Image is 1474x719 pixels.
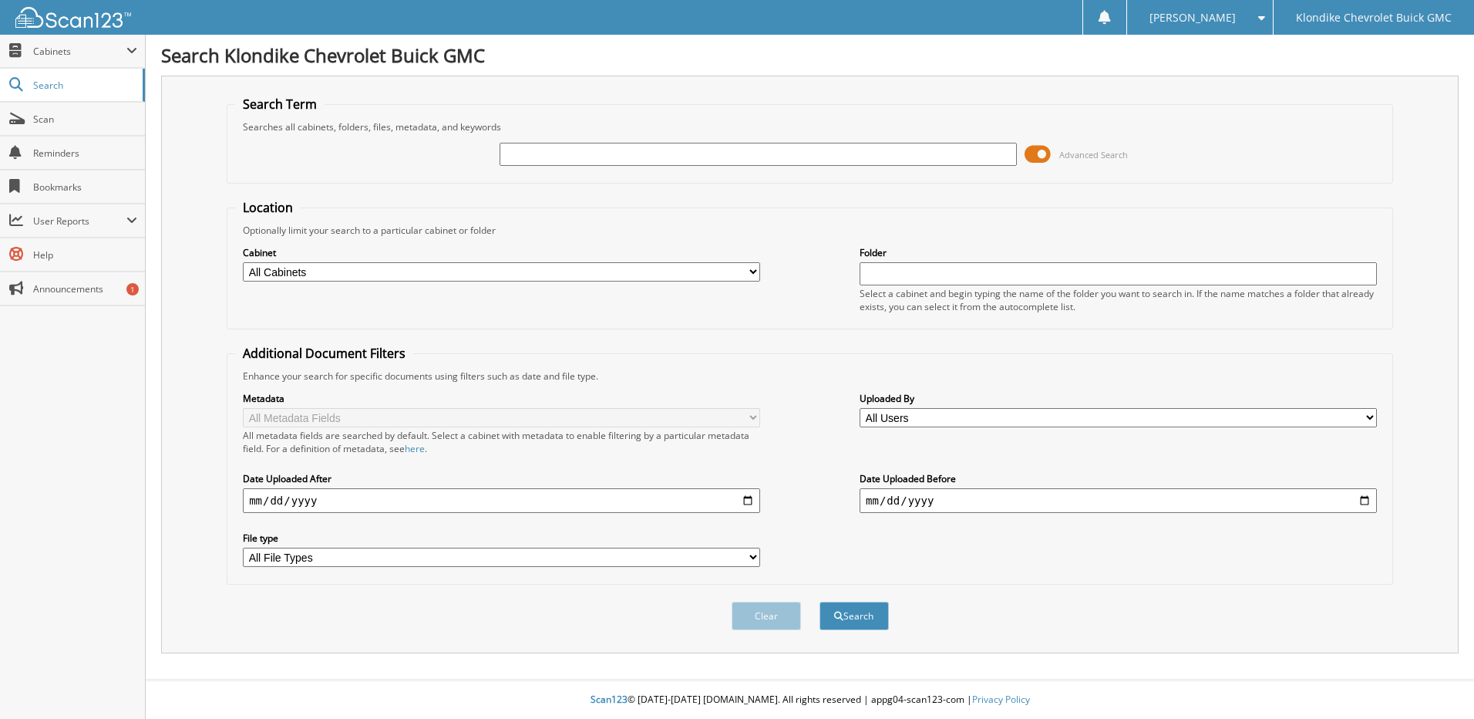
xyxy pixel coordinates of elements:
label: Uploaded By [860,392,1377,405]
span: Bookmarks [33,181,137,194]
span: Search [33,79,135,92]
button: Clear [732,602,801,630]
a: here [405,442,425,455]
span: Advanced Search [1059,149,1128,160]
input: start [243,488,760,513]
span: Klondike Chevrolet Buick GMC [1296,13,1452,22]
label: Metadata [243,392,760,405]
input: end [860,488,1377,513]
a: Privacy Policy [972,693,1030,706]
span: Help [33,248,137,262]
span: Scan123 [591,693,628,706]
legend: Location [235,199,301,216]
span: Scan [33,113,137,126]
label: Date Uploaded Before [860,472,1377,485]
span: Announcements [33,282,137,295]
div: Enhance your search for specific documents using filters such as date and file type. [235,370,1385,383]
img: scan123-logo-white.svg [15,7,131,28]
span: User Reports [33,214,126,228]
label: File type [243,532,760,545]
legend: Search Term [235,96,325,113]
iframe: Chat Widget [1397,645,1474,719]
label: Cabinet [243,246,760,259]
div: All metadata fields are searched by default. Select a cabinet with metadata to enable filtering b... [243,429,760,455]
div: Optionally limit your search to a particular cabinet or folder [235,224,1385,237]
div: Searches all cabinets, folders, files, metadata, and keywords [235,120,1385,133]
span: [PERSON_NAME] [1149,13,1236,22]
label: Folder [860,246,1377,259]
legend: Additional Document Filters [235,345,413,362]
div: 1 [126,283,139,295]
div: © [DATE]-[DATE] [DOMAIN_NAME]. All rights reserved | appg04-scan123-com | [146,681,1474,719]
span: Cabinets [33,45,126,58]
span: Reminders [33,147,137,160]
div: Select a cabinet and begin typing the name of the folder you want to search in. If the name match... [860,287,1377,313]
label: Date Uploaded After [243,472,760,485]
button: Search [819,602,889,630]
h1: Search Klondike Chevrolet Buick GMC [161,42,1459,68]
